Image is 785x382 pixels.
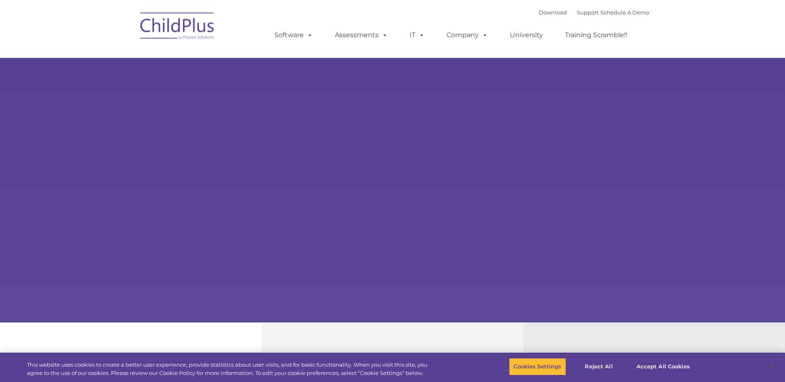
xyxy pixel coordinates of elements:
a: Schedule A Demo [600,9,649,16]
img: ChildPlus by Procare Solutions [136,7,219,48]
a: Training Scramble!! [557,27,636,43]
button: Reject All [573,358,625,375]
a: University [502,27,551,43]
button: Close [763,358,781,376]
a: Company [438,27,496,43]
a: IT [401,27,433,43]
a: Download [539,9,567,16]
a: Software [266,27,321,43]
button: Cookies Settings [509,358,566,375]
a: Assessments [326,27,396,43]
a: Support [577,9,599,16]
div: This website uses cookies to create a better user experience, provide statistics about user visit... [27,361,432,377]
button: Accept All Cookies [632,358,694,375]
font: | [539,9,649,16]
